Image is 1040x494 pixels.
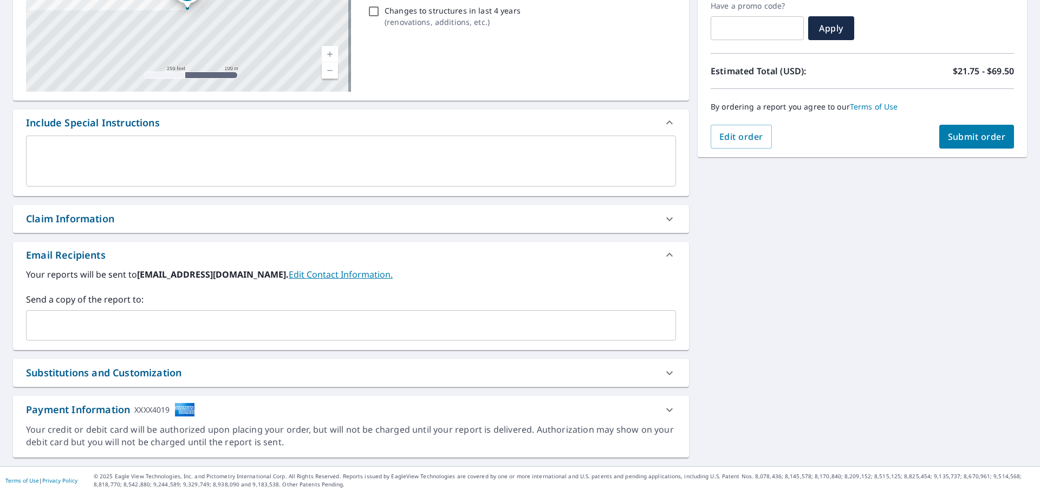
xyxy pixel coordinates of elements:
img: cardImage [174,402,195,417]
button: Edit order [711,125,772,149]
div: Claim Information [26,211,114,226]
span: Edit order [719,131,763,143]
p: Changes to structures in last 4 years [385,5,521,16]
p: $21.75 - $69.50 [953,65,1014,78]
div: Payment Information [26,402,195,417]
div: Claim Information [13,205,689,233]
a: Current Level 17, Zoom In [322,46,338,62]
label: Send a copy of the report to: [26,293,676,306]
div: XXXX4019 [134,402,170,417]
div: Payment InformationXXXX4019cardImage [13,396,689,424]
p: ( renovations, additions, etc. ) [385,16,521,28]
p: © 2025 Eagle View Technologies, Inc. and Pictometry International Corp. All Rights Reserved. Repo... [94,472,1035,489]
a: Terms of Use [850,101,898,112]
div: Email Recipients [26,248,106,262]
a: Privacy Policy [42,477,77,484]
label: Have a promo code? [711,1,804,11]
div: Substitutions and Customization [13,359,689,387]
p: Estimated Total (USD): [711,65,862,78]
button: Apply [808,16,854,40]
label: Your reports will be sent to [26,268,676,281]
div: Email Recipients [13,242,689,268]
div: Your credit or debit card will be authorized upon placing your order, but will not be charged unt... [26,424,676,448]
p: By ordering a report you agree to our [711,102,1014,112]
div: Substitutions and Customization [26,365,181,380]
div: Include Special Instructions [26,116,160,130]
a: Terms of Use [5,477,39,484]
span: Submit order [948,131,1006,143]
b: [EMAIL_ADDRESS][DOMAIN_NAME]. [137,268,289,280]
a: Current Level 17, Zoom Out [322,62,338,79]
p: | [5,477,77,484]
div: Include Special Instructions [13,110,689,136]
span: Apply [817,22,846,34]
a: EditContactInfo [289,268,393,280]
button: Submit order [939,125,1015,149]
